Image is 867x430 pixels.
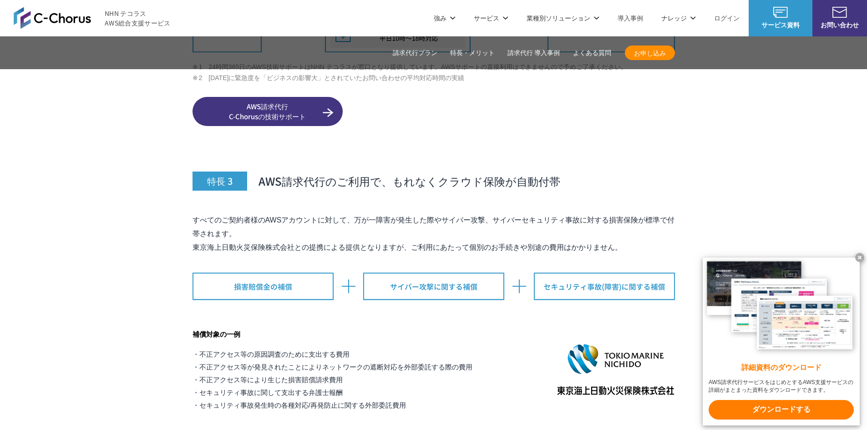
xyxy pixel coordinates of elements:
[832,7,847,18] img: お問い合わせ
[714,13,740,23] a: ログイン
[259,173,560,189] span: AWS請求代行のご利用で、もれなくクラウド保険が自動付帯
[661,13,696,23] p: ナレッジ
[193,97,343,126] a: AWS請求代行C-Chorusの技術サポート
[709,379,854,394] x-t: AWS請求代行サービスをはじめとするAWS支援サービスの詳細がまとまった資料をダウンロードできます。
[105,9,171,28] span: NHN テコラス AWS総合支援サービス
[474,13,508,23] p: サービス
[812,20,867,30] span: お問い合わせ
[625,48,675,58] span: お申し込み
[573,48,611,58] a: よくある質問
[193,101,343,122] span: AWS請求代行 C-Chorusの技術サポート
[709,363,854,373] x-t: 詳細資料のダウンロード
[557,343,675,396] img: 東京海上日動火災保険株式会社ロゴ
[193,72,675,83] li: 2 [DATE]に緊急度を「ビジネスの影響大」とされていたお問い合わせの平均対応時間の実績
[14,7,91,29] img: AWS総合支援サービス C-Chorus
[193,348,472,361] li: ・不正アクセス等の原因調査のために支出する費用
[749,20,812,30] span: サービス資料
[193,273,675,300] img: 損害賠償金の補償+サイバー攻撃に関する補償+セキュリティ事故(障害)に関する補償
[193,328,472,340] h4: 補償対象の一例
[193,61,675,72] li: 1 24時間365日のAWS技術サポートはNHN テコラスが窓口となり提供しています。AWSサポートの直接利用はできませんので予めご了承ください。
[618,13,643,23] a: 導入事例
[773,7,788,18] img: AWS総合支援サービス C-Chorus サービス資料
[703,258,860,425] a: 詳細資料のダウンロード AWS請求代行サービスをはじめとするAWS支援サービスの詳細がまとまった資料をダウンロードできます。 ダウンロードする
[193,374,472,386] li: ・不正アクセス等により生じた損害賠償請求費用
[709,400,854,420] x-t: ダウンロードする
[450,48,495,58] a: 特長・メリット
[527,13,599,23] p: 業種別ソリューション
[625,46,675,60] a: お申し込み
[14,7,171,29] a: AWS総合支援サービス C-Chorus NHN テコラスAWS総合支援サービス
[193,399,472,412] li: ・セキュリティ事故発生時の各種対応/再発防止に関する外部委託費用
[193,172,247,191] span: 特長 3
[193,386,472,399] li: ・セキュリティ事故に関して支出する弁護士報酬
[193,213,675,254] p: すべてのご契約者様のAWSアカウントに対して、万が一障害が発生した際やサイバー攻撃、サイバーセキュリティ事故に対する損害保険が標準で付帯されます。 東京海上日動火災保険株式会社との提携による提供...
[434,13,456,23] p: 強み
[393,48,437,58] a: 請求代行プラン
[507,48,560,58] a: 請求代行 導入事例
[193,361,472,374] li: ・不正アクセス等が発見されたことによりネットワークの遮断対応を外部委託する際の費用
